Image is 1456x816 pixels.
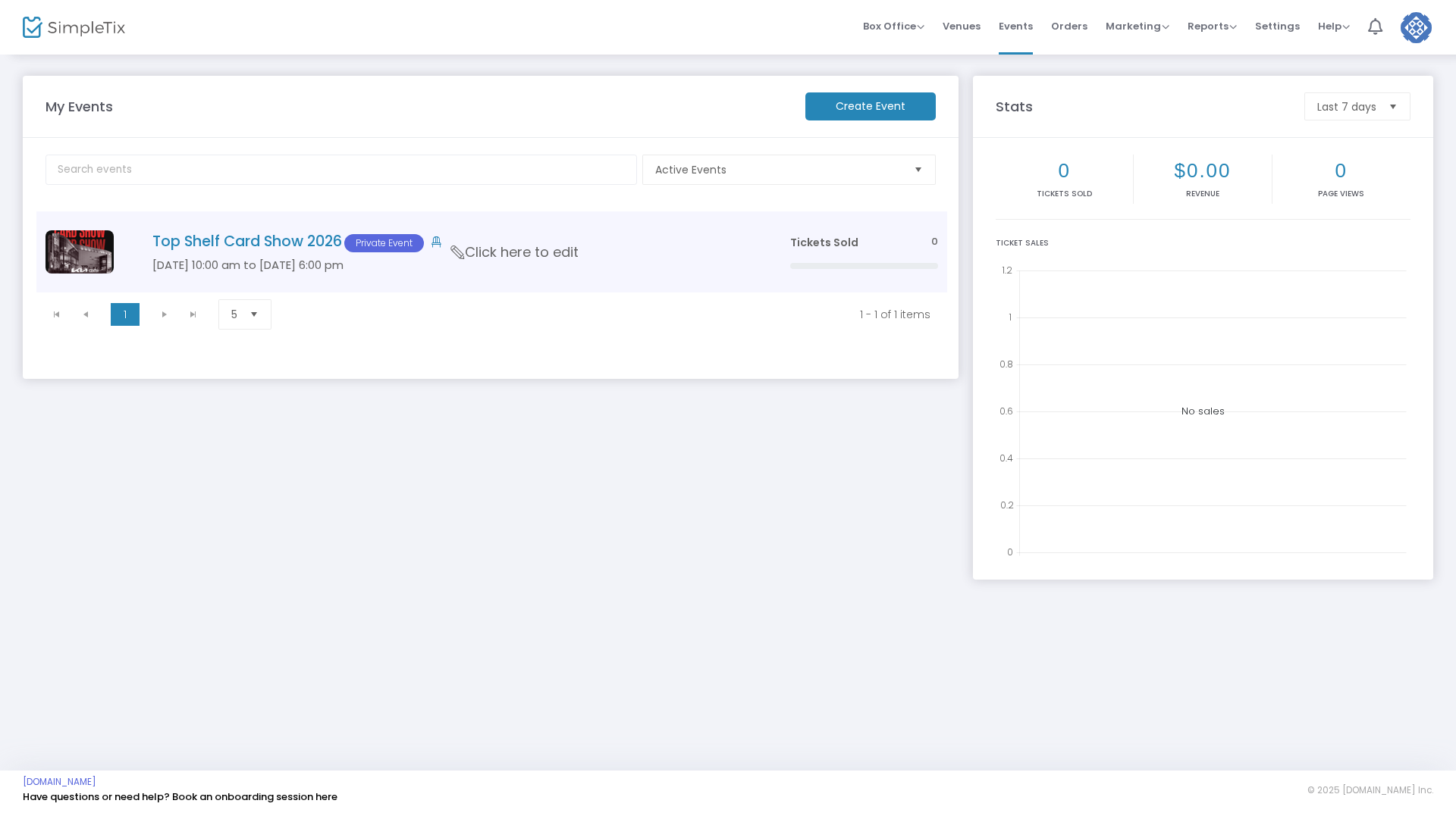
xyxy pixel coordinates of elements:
span: 5 [231,307,237,322]
m-button: Create Event [805,92,936,120]
span: Reports [1188,19,1237,33]
h2: 0 [999,159,1130,183]
button: Select [1382,93,1404,120]
div: Data table [36,211,947,292]
h4: Top Shelf Card Show 2026 [152,233,745,252]
p: Tickets sold [999,188,1130,199]
input: Search events [45,155,637,185]
m-panel-title: My Events [38,96,798,117]
span: Box Office [863,19,924,33]
p: Page Views [1276,188,1407,199]
span: © 2025 [DOMAIN_NAME] Inc. [1307,784,1433,796]
span: Settings [1255,7,1300,45]
span: Help [1318,19,1350,33]
p: Revenue [1137,188,1268,199]
a: Have questions or need help? Book an onboarding session here [23,789,337,804]
span: Private Event [344,234,424,252]
span: Last 7 days [1317,99,1376,114]
button: Select [243,300,265,329]
span: 0 [931,235,938,249]
m-panel-title: Stats [988,96,1297,117]
h2: 0 [1276,159,1407,183]
div: No sales [996,260,1410,563]
span: Active Events [655,162,902,177]
span: Click here to edit [451,242,579,262]
h2: $0.00 [1137,159,1268,183]
span: Marketing [1106,19,1169,33]
span: Orders [1051,7,1087,45]
span: Venues [943,7,981,45]
span: Tickets Sold [790,235,858,250]
img: 638960620845212903OrangeBlackBoldModernMusicConcertEventFlyer-2.PNG [45,230,114,274]
div: Ticket Sales [996,237,1410,249]
span: Events [999,7,1033,45]
h5: [DATE] 10:00 am to [DATE] 6:00 pm [152,258,745,272]
a: [DOMAIN_NAME] [23,776,96,788]
button: Select [908,155,929,184]
kendo-pager-info: 1 - 1 of 1 items [299,307,930,322]
span: Page 1 [111,303,140,326]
